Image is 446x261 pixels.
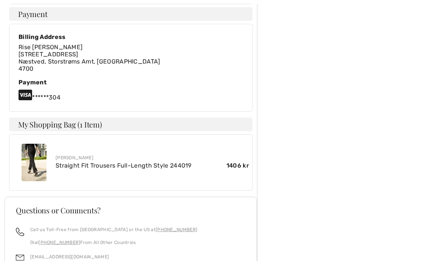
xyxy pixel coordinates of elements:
[19,43,82,51] span: Rise [PERSON_NAME]
[56,154,249,161] div: [PERSON_NAME]
[30,254,109,259] a: [EMAIL_ADDRESS][DOMAIN_NAME]
[226,161,249,170] span: 1406 kr
[16,207,246,214] h3: Questions or Comments?
[19,79,243,86] div: Payment
[56,162,192,169] a: Straight Fit Trousers Full-Length Style 244019
[9,7,252,21] h4: Payment
[30,226,197,233] p: Call us Toll-Free from [GEOGRAPHIC_DATA] or the US at
[30,239,197,246] p: Dial From All Other Countries
[39,240,80,245] a: [PHONE_NUMBER]
[19,33,160,40] div: Billing Address
[22,144,46,181] img: Straight Fit Trousers Full-Length Style 244019
[156,227,197,232] a: [PHONE_NUMBER]
[16,228,24,236] img: call
[9,118,252,131] h4: My Shopping Bag (1 Item)
[19,51,160,72] span: [STREET_ADDRESS] Næstved, Storstrøms Amt, [GEOGRAPHIC_DATA] 4700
